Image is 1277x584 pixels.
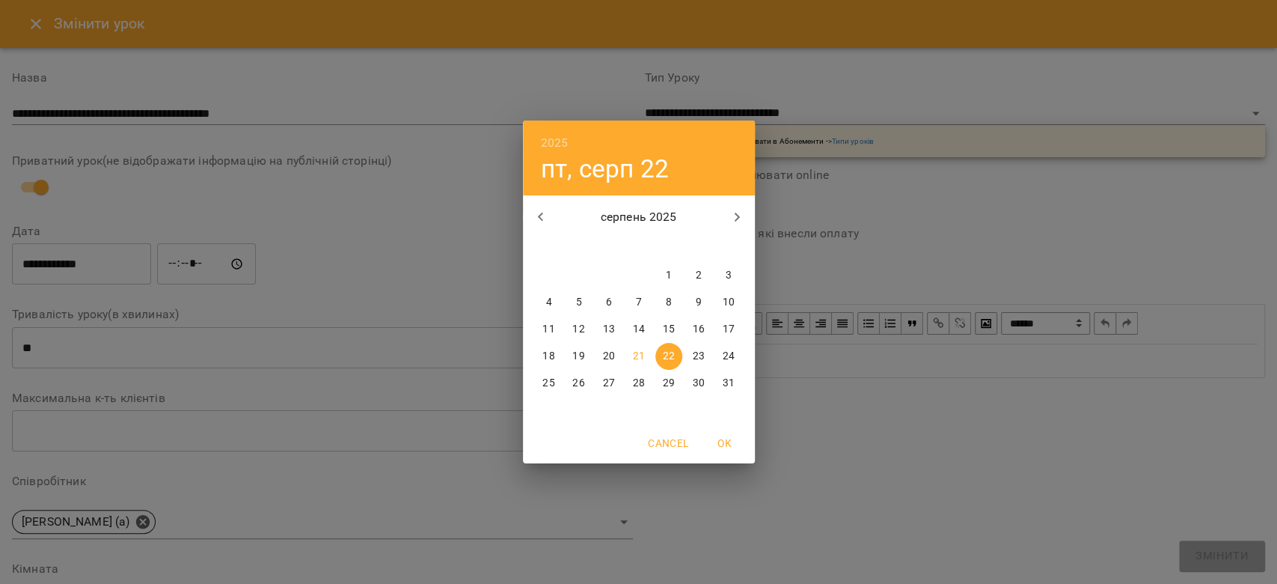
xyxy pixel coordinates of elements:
[536,289,563,316] button: 4
[685,370,712,397] button: 30
[692,376,704,391] p: 30
[722,322,734,337] p: 17
[685,262,712,289] button: 2
[692,322,704,337] p: 16
[662,322,674,337] p: 15
[602,349,614,364] p: 20
[625,370,652,397] button: 28
[722,295,734,310] p: 10
[595,316,622,343] button: 13
[655,240,682,255] span: пт
[566,370,592,397] button: 26
[595,240,622,255] span: ср
[572,376,584,391] p: 26
[542,322,554,337] p: 11
[695,295,701,310] p: 9
[655,289,682,316] button: 8
[602,322,614,337] p: 13
[655,343,682,370] button: 22
[605,295,611,310] p: 6
[692,349,704,364] p: 23
[558,208,719,226] p: серпень 2025
[725,268,731,283] p: 3
[566,289,592,316] button: 5
[542,376,554,391] p: 25
[536,343,563,370] button: 18
[632,349,644,364] p: 21
[566,240,592,255] span: вт
[715,240,742,255] span: нд
[722,349,734,364] p: 24
[722,376,734,391] p: 31
[715,370,742,397] button: 31
[642,430,694,457] button: Cancel
[595,343,622,370] button: 20
[542,349,554,364] p: 18
[595,289,622,316] button: 6
[635,295,641,310] p: 7
[536,240,563,255] span: пн
[665,295,671,310] p: 8
[536,316,563,343] button: 11
[655,370,682,397] button: 29
[575,295,581,310] p: 5
[536,370,563,397] button: 25
[566,316,592,343] button: 12
[665,268,671,283] p: 1
[715,289,742,316] button: 10
[632,376,644,391] p: 28
[701,430,749,457] button: OK
[685,289,712,316] button: 9
[625,289,652,316] button: 7
[625,343,652,370] button: 21
[541,133,569,153] button: 2025
[662,349,674,364] p: 22
[572,349,584,364] p: 19
[715,343,742,370] button: 24
[685,240,712,255] span: сб
[685,343,712,370] button: 23
[566,343,592,370] button: 19
[602,376,614,391] p: 27
[595,370,622,397] button: 27
[648,434,688,452] span: Cancel
[655,262,682,289] button: 1
[625,316,652,343] button: 14
[625,240,652,255] span: чт
[541,153,670,184] button: пт, серп 22
[655,316,682,343] button: 15
[572,322,584,337] p: 12
[662,376,674,391] p: 29
[695,268,701,283] p: 2
[715,316,742,343] button: 17
[685,316,712,343] button: 16
[715,262,742,289] button: 3
[707,434,743,452] span: OK
[545,295,551,310] p: 4
[632,322,644,337] p: 14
